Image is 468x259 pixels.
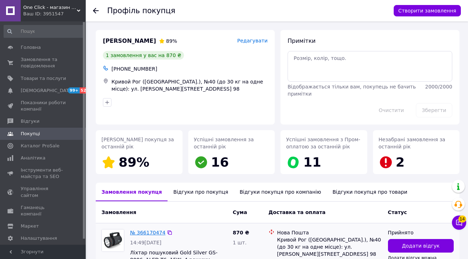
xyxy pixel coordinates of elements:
[21,204,66,217] span: Гаманець компанії
[21,75,66,82] span: Товари та послуги
[96,183,168,201] div: Замовлення покупця
[93,7,99,14] div: Повернутися назад
[194,137,254,149] span: Успішні замовлення за останній рік
[21,155,45,161] span: Аналітика
[103,51,184,60] div: 1 замовлення у вас на 870 ₴
[388,209,407,215] span: Статус
[394,5,461,16] button: Створити замовлення
[233,230,249,235] span: 870 ₴
[234,183,327,201] div: Відгуки покупця про компанію
[21,235,57,242] span: Налаштування
[21,100,66,112] span: Показники роботи компанії
[21,56,66,69] span: Замовлення та повідомлення
[110,64,269,74] div: [PHONE_NUMBER]
[388,239,454,253] button: Додати відгук
[388,229,454,236] div: Прийнято
[269,209,326,215] span: Доставка та оплата
[80,87,88,93] span: 52
[21,223,39,229] span: Маркет
[130,240,161,245] span: 14:49[DATE]
[21,167,66,180] span: Інструменти веб-майстра та SEO
[103,37,156,45] span: [PERSON_NAME]
[425,84,452,90] span: 2000 / 2000
[4,25,84,38] input: Пошук
[402,242,439,249] span: Додати відгук
[21,44,41,51] span: Головна
[21,87,74,94] span: [DEMOGRAPHIC_DATA]
[327,183,413,201] div: Відгуки покупця про товари
[211,155,229,169] span: 16
[452,215,466,230] button: Чат з покупцем14
[379,137,445,149] span: Незабрані замовлення за останній рік
[233,209,247,215] span: Cума
[101,209,136,215] span: Замовлення
[288,37,315,44] span: Примітки
[101,229,124,252] a: Фото товару
[119,155,149,169] span: 89%
[168,183,234,201] div: Відгуки про покупця
[396,155,405,169] span: 2
[23,11,86,17] div: Ваш ID: 3951547
[303,155,321,169] span: 11
[23,4,77,11] span: One Click - магазин для всіх!
[458,215,466,223] span: 14
[286,137,360,149] span: Успішні замовлення з Пром-оплатою за останній рік
[233,240,247,245] span: 1 шт.
[277,236,382,258] div: Кривой Рог ([GEOGRAPHIC_DATA].), №40 (до 30 кг на одне місце): ул. [PERSON_NAME][STREET_ADDRESS] 98
[21,143,59,149] span: Каталог ProSale
[237,38,268,44] span: Редагувати
[68,87,80,93] span: 99+
[21,118,39,125] span: Відгуки
[277,229,382,236] div: Нова Пошта
[21,131,40,137] span: Покупці
[21,186,66,198] span: Управління сайтом
[101,137,174,149] span: [PERSON_NAME] покупця за останній рік
[102,229,124,252] img: Фото товару
[110,77,269,94] div: Кривой Рог ([GEOGRAPHIC_DATA].), №40 (до 30 кг на одне місце): ул. [PERSON_NAME][STREET_ADDRESS] 98
[288,84,416,97] span: Відображається тільки вам, покупець не бачить примітки
[166,38,177,44] span: 89%
[130,230,165,235] a: № 366170474
[107,6,175,15] h1: Профіль покупця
